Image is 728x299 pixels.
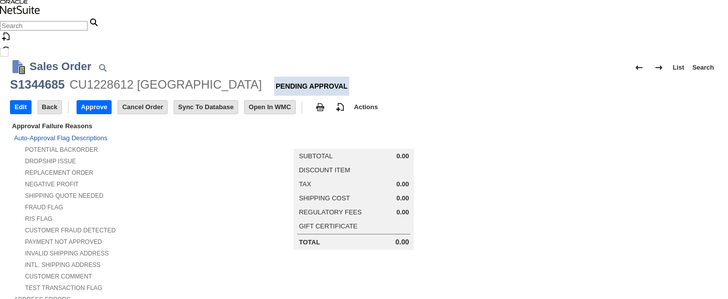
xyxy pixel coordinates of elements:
span: 0.00 [395,238,409,246]
input: Edit [11,101,31,114]
img: Quick Find [97,62,109,74]
input: Cancel Order [118,101,167,114]
span: 0.00 [396,152,409,160]
input: Approve [77,101,112,114]
a: Total [299,238,320,246]
caption: Summary [294,133,414,149]
span: 0.00 [396,208,409,216]
a: List [669,60,688,76]
span: 0.00 [396,194,409,202]
svg: Search [88,16,100,28]
a: Intl. Shipping Address [25,261,101,268]
img: Next [653,62,665,74]
a: Invalid Shipping Address [25,250,109,257]
a: RIS flag [25,215,53,222]
div: S1344685 [10,77,65,93]
a: Negative Profit [25,181,79,188]
a: Actions [350,103,382,111]
a: Shipping Quote Needed [25,192,104,199]
a: Regulatory Fees [299,208,361,216]
div: CU1228612 [GEOGRAPHIC_DATA] [70,77,262,93]
a: Gift Certificate [299,222,357,230]
input: Open In WMC [245,101,295,114]
a: Auto-Approval Flag Descriptions [14,134,107,142]
input: Back [38,101,62,114]
a: Test Transaction Flag [25,284,102,291]
a: Replacement Order [25,169,93,176]
a: Fraud Flag [25,204,63,211]
input: Sync To Database [174,101,238,114]
span: 0.00 [396,180,409,188]
a: Shipping Cost [299,194,350,202]
a: Discount Item [299,166,350,174]
a: Potential Backorder [25,146,98,153]
img: add-record.svg [334,101,346,113]
h1: Sales Order [30,58,92,75]
a: Payment not approved [25,238,102,245]
a: Dropship Issue [25,158,76,165]
a: Subtotal [299,152,332,160]
a: Tax [299,180,311,188]
a: Search [688,60,718,76]
a: Customer Fraud Detected [25,227,116,234]
a: Customer Comment [25,273,92,280]
div: Pending Approval [274,77,349,96]
img: Previous [633,62,645,74]
div: Approval Failure Reasons [10,120,242,132]
img: print.svg [314,101,326,113]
